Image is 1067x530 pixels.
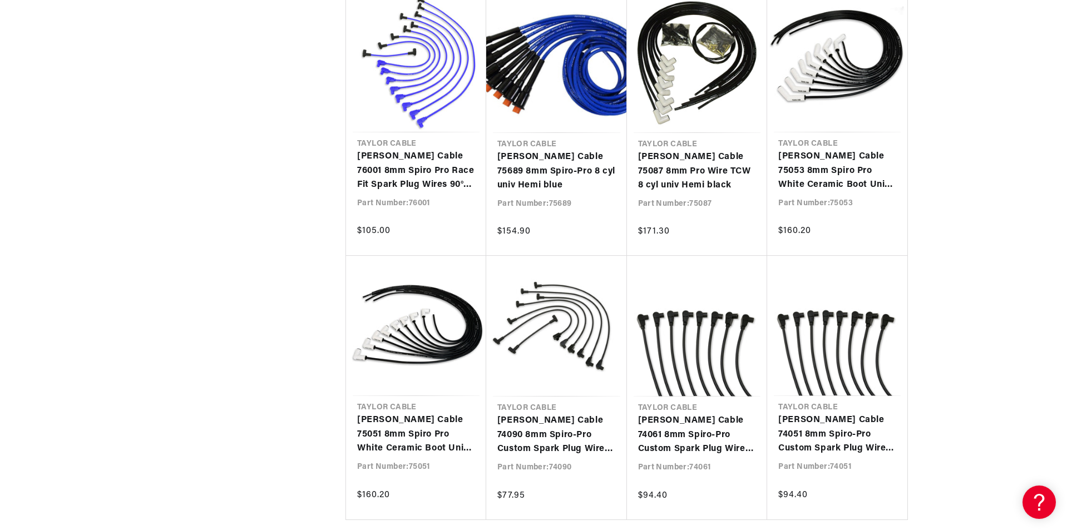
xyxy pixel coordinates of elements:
[497,150,616,193] a: [PERSON_NAME] Cable 75689 8mm Spiro-Pro 8 cyl univ Hemi blue
[638,414,757,457] a: [PERSON_NAME] Cable 74061 8mm Spiro-Pro Custom Spark Plug Wires 8 cyl black
[357,150,475,192] a: [PERSON_NAME] Cable 76001 8mm Spiro Pro Race Fit Spark Plug Wires 90° Black
[638,150,757,193] a: [PERSON_NAME] Cable 75087 8mm Pro Wire TCW 8 cyl univ Hemi black
[357,413,475,456] a: [PERSON_NAME] Cable 75051 8mm Spiro Pro White Ceramic Boot Univ 90˚ Black
[778,150,896,192] a: [PERSON_NAME] Cable 75053 8mm Spiro Pro White Ceramic Boot Univ 135˚ Black
[497,414,616,457] a: [PERSON_NAME] Cable 74090 8mm Spiro-Pro Custom Spark Plug Wires 6 cyl black
[778,413,896,456] a: [PERSON_NAME] Cable 74051 8mm Spiro-Pro Custom Spark Plug Wires 8 cyl black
